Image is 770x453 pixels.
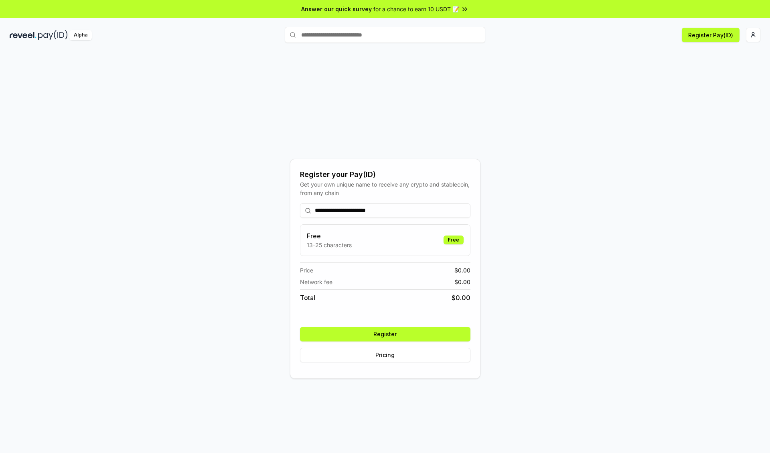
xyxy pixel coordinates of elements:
[682,28,740,42] button: Register Pay(ID)
[454,278,470,286] span: $ 0.00
[300,266,313,274] span: Price
[300,327,470,341] button: Register
[454,266,470,274] span: $ 0.00
[300,348,470,362] button: Pricing
[10,30,36,40] img: reveel_dark
[452,293,470,303] span: $ 0.00
[300,278,332,286] span: Network fee
[300,169,470,180] div: Register your Pay(ID)
[444,236,464,244] div: Free
[307,231,352,241] h3: Free
[301,5,372,13] span: Answer our quick survey
[307,241,352,249] p: 13-25 characters
[300,293,315,303] span: Total
[300,180,470,197] div: Get your own unique name to receive any crypto and stablecoin, from any chain
[69,30,92,40] div: Alpha
[373,5,459,13] span: for a chance to earn 10 USDT 📝
[38,30,68,40] img: pay_id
